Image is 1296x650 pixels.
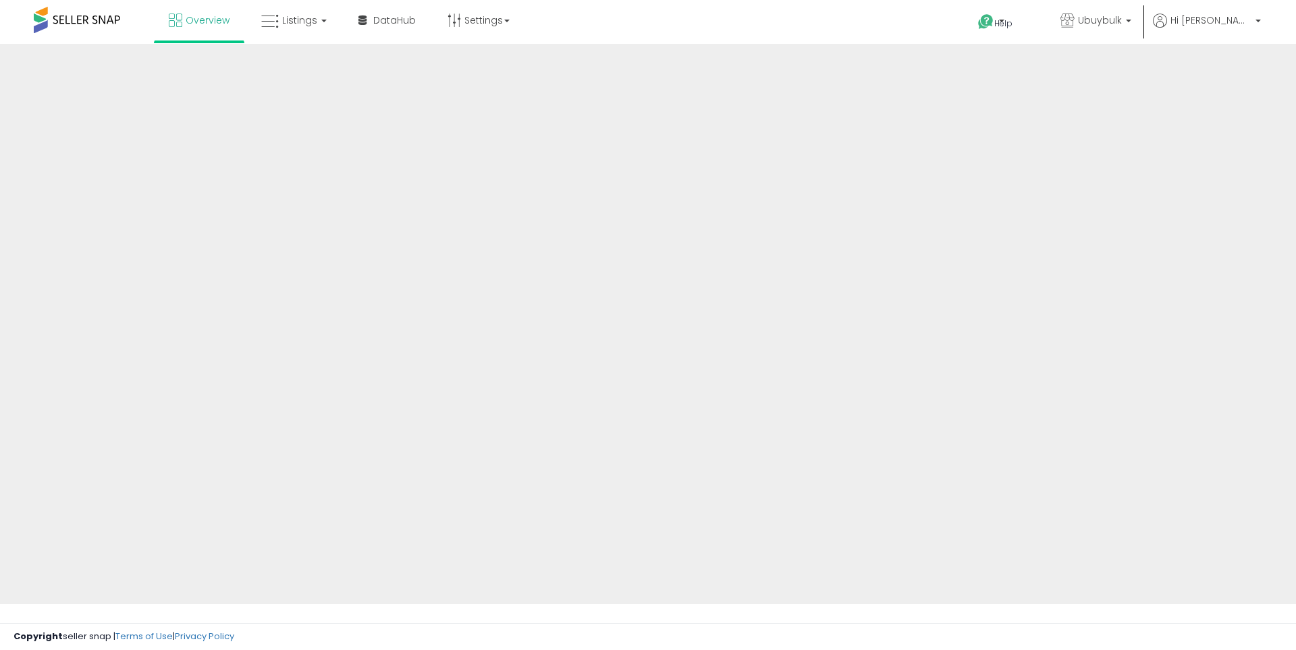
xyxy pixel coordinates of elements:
span: Listings [282,13,317,27]
span: Hi [PERSON_NAME] [1170,13,1251,27]
span: DataHub [373,13,416,27]
span: Ubuybulk [1078,13,1122,27]
i: Get Help [977,13,994,30]
a: Hi [PERSON_NAME] [1153,13,1261,44]
a: Help [967,3,1039,44]
span: Help [994,18,1013,29]
span: Overview [186,13,230,27]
